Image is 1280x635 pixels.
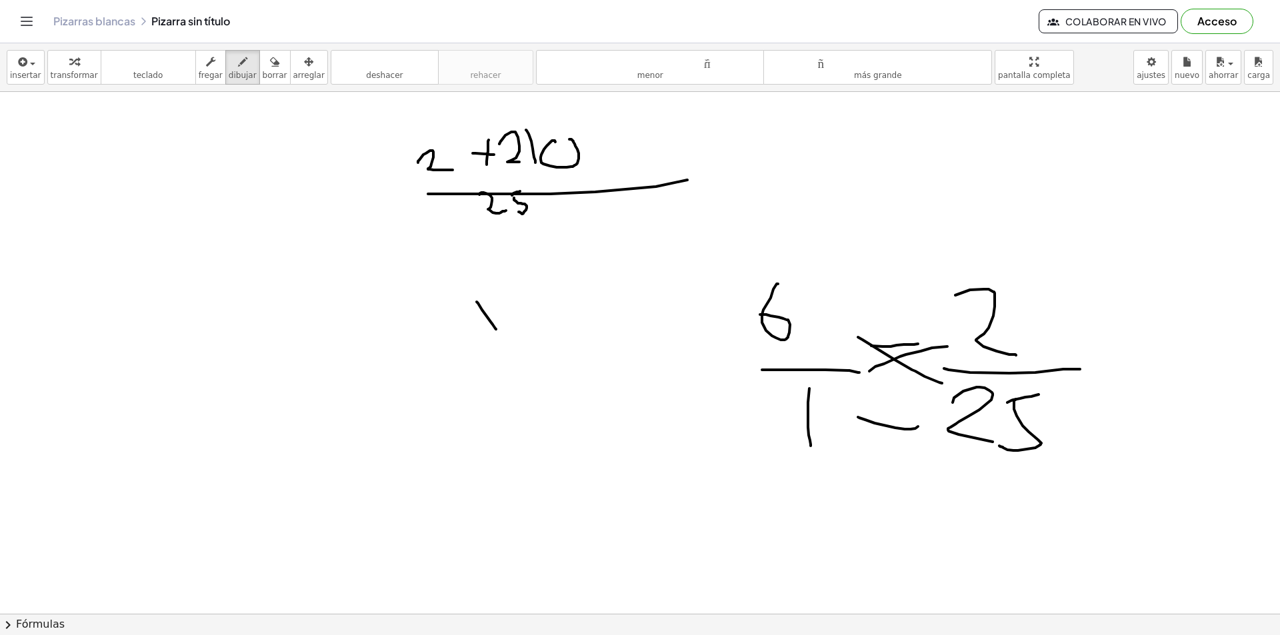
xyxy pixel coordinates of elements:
button: dibujar [225,50,260,85]
font: Pizarras blancas [53,14,135,28]
font: nuevo [1175,71,1199,80]
button: tamaño_del_formatomenor [536,50,765,85]
button: borrar [259,50,291,85]
button: rehacerrehacer [438,50,533,85]
font: ahorrar [1209,71,1238,80]
button: fregar [195,50,226,85]
font: insertar [10,71,41,80]
font: rehacer [441,55,530,68]
button: arreglar [290,50,328,85]
font: tamaño_del_formato [767,55,989,68]
font: más grande [854,71,902,80]
font: deshacer [334,55,435,68]
font: Fórmulas [16,618,65,630]
font: deshacer [366,71,403,80]
button: Colaborar en vivo [1039,9,1178,33]
font: carga [1247,71,1270,80]
font: teclado [104,55,193,68]
button: pantalla completa [995,50,1074,85]
font: fregar [199,71,223,80]
font: borrar [263,71,287,80]
button: Cambiar navegación [16,11,37,32]
font: ajustes [1137,71,1165,80]
font: tamaño_del_formato [539,55,761,68]
a: Pizarras blancas [53,15,135,28]
font: Acceso [1197,14,1237,28]
font: menor [637,71,663,80]
button: tecladoteclado [101,50,196,85]
button: deshacerdeshacer [331,50,439,85]
button: tamaño_del_formatomás grande [763,50,992,85]
font: pantalla completa [998,71,1071,80]
button: ahorrar [1205,50,1241,85]
button: ajustes [1133,50,1169,85]
font: teclado [133,71,163,80]
font: arreglar [293,71,325,80]
button: insertar [7,50,45,85]
button: carga [1244,50,1273,85]
font: rehacer [470,71,501,80]
button: nuevo [1171,50,1203,85]
font: dibujar [229,71,257,80]
font: Colaborar en vivo [1065,15,1167,27]
button: Acceso [1181,9,1253,34]
font: transformar [51,71,98,80]
button: transformar [47,50,101,85]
